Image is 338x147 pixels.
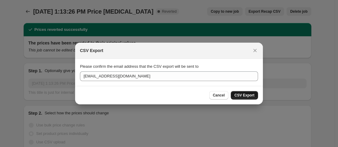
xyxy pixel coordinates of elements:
[80,64,199,69] span: Please confirm the email address that the CSV export will be sent to
[213,93,225,98] span: Cancel
[209,91,228,100] button: Cancel
[231,91,258,100] button: CSV Export
[251,46,259,55] button: Close
[80,47,103,54] h2: CSV Export
[234,93,254,98] span: CSV Export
